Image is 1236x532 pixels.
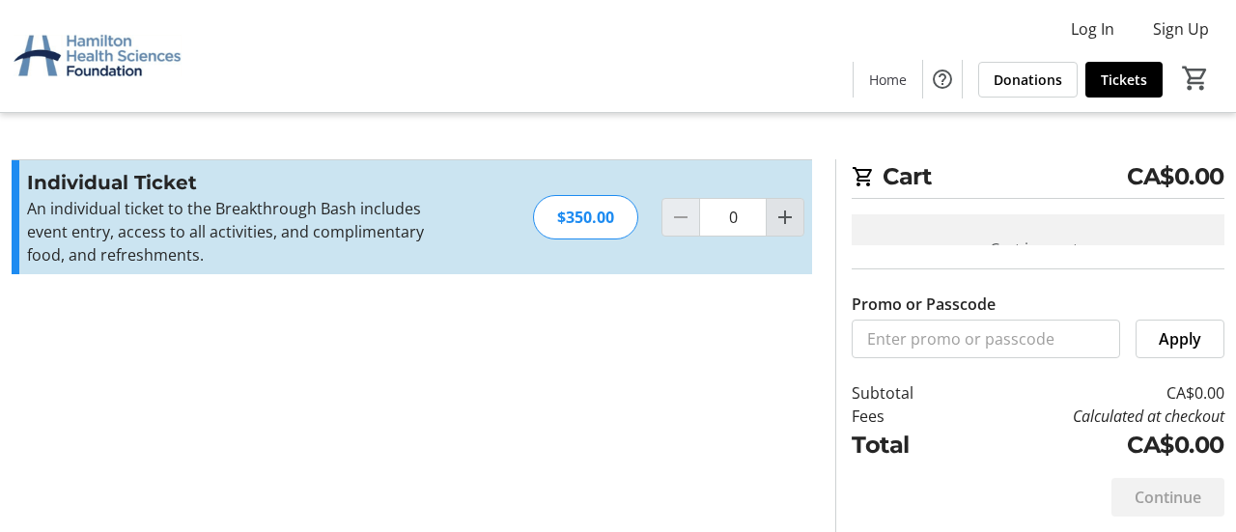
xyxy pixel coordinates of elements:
button: Sign Up [1138,14,1224,44]
td: CA$0.00 [960,381,1224,405]
div: $350.00 [533,195,638,239]
td: CA$0.00 [960,428,1224,462]
button: Cart [1178,61,1213,96]
h2: Cart [852,159,1224,199]
a: Donations [978,62,1078,98]
img: Hamilton Health Sciences Foundation's Logo [12,8,183,104]
td: Subtotal [852,381,960,405]
span: Apply [1159,327,1201,350]
a: Tickets [1085,62,1163,98]
span: Donations [994,70,1062,90]
input: Enter promo or passcode [852,320,1120,358]
input: Individual Ticket Quantity [699,198,767,237]
button: Apply [1136,320,1224,358]
div: Cart is empty [852,214,1224,284]
button: Help [923,60,962,98]
span: Tickets [1101,70,1147,90]
td: Calculated at checkout [960,405,1224,428]
span: Home [869,70,907,90]
td: Fees [852,405,960,428]
span: CA$0.00 [1127,159,1224,194]
p: An individual ticket to the Breakthrough Bash includes event entry, access to all activities, and... [27,197,449,266]
span: Log In [1071,17,1114,41]
a: Home [854,62,922,98]
label: Promo or Passcode [852,293,996,316]
span: Sign Up [1153,17,1209,41]
td: Total [852,428,960,462]
h3: Individual Ticket [27,168,449,197]
button: Log In [1055,14,1130,44]
button: Increment by one [767,199,803,236]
